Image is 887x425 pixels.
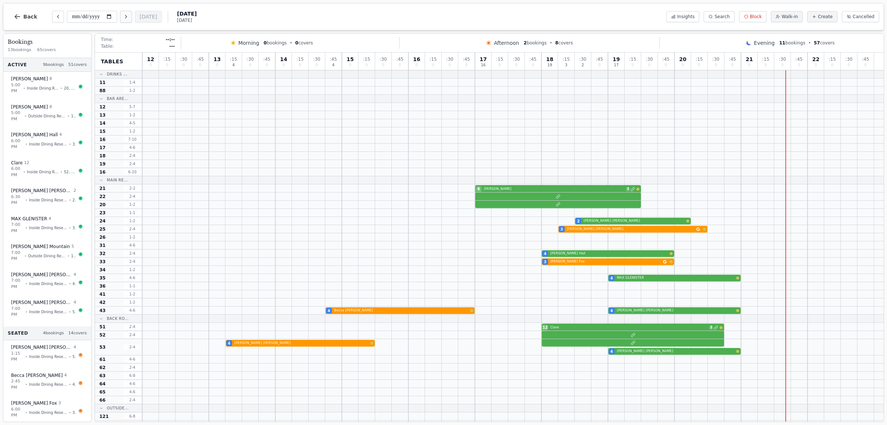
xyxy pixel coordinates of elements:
[123,169,141,175] span: 6 - 10
[99,275,106,281] span: 35
[29,354,67,359] span: Inside Dining Reservations
[714,14,730,20] span: Search
[123,194,141,199] span: 2 - 4
[147,57,154,62] span: 12
[69,141,71,147] span: •
[632,63,634,67] span: 0
[598,63,601,67] span: 0
[332,63,334,67] span: 4
[432,63,434,67] span: 0
[731,63,734,67] span: 0
[11,244,70,250] span: [PERSON_NAME] Mountain
[123,291,141,297] span: 1 - 2
[750,14,762,20] span: Block
[313,57,320,61] span: : 30
[6,128,88,154] button: [PERSON_NAME] Hall46:00 PM•Inside Dining Reservations•32
[99,112,106,118] span: 13
[123,161,141,167] span: 2 - 4
[814,40,835,46] span: covers
[478,186,480,192] span: 8
[807,11,837,22] button: Create
[529,57,536,61] span: : 45
[123,210,141,215] span: 1 - 1
[771,11,803,22] button: Walk-in
[808,40,811,46] span: •
[99,120,106,126] span: 14
[565,63,567,67] span: 3
[613,57,620,62] span: 19
[99,80,106,86] span: 11
[782,14,798,20] span: Walk-in
[23,14,37,19] span: Back
[754,39,775,47] span: Evening
[347,57,354,62] span: 15
[99,259,106,265] span: 33
[663,260,667,264] svg: Google booking
[446,57,453,61] span: : 30
[69,225,71,231] span: •
[69,309,71,315] span: •
[481,63,486,67] span: 16
[266,63,268,67] span: 0
[99,185,106,191] span: 21
[29,197,67,203] span: Inside Dining Reservations
[547,63,552,67] span: 19
[71,113,76,119] span: 151
[29,410,67,415] span: Inside Dining Reservations
[24,253,27,259] span: •
[6,100,88,127] button: [PERSON_NAME] 85:00 PM•Outside Dining Reservations•151
[99,194,106,200] span: 22
[480,57,487,62] span: 17
[6,368,88,395] button: Becca [PERSON_NAME]42:45 PM•Inside Dining Reservations•43
[166,37,175,43] span: --:--
[72,382,76,387] span: 43
[99,161,106,167] span: 19
[715,63,717,67] span: 0
[429,57,436,61] span: : 15
[532,63,534,67] span: 0
[72,197,76,203] span: 24
[584,218,685,224] span: [PERSON_NAME] [PERSON_NAME]
[99,283,106,289] span: 36
[11,222,24,234] span: 7:00 PM
[99,169,106,175] span: 16
[8,8,43,26] button: Back
[26,309,28,315] span: •
[49,216,51,222] span: 4
[27,86,59,91] span: Inside Dining Reservations
[197,57,204,61] span: : 45
[29,309,67,315] span: Inside Dining Reservations
[99,210,106,216] span: 23
[399,63,401,67] span: 0
[99,128,106,134] span: 15
[99,234,106,240] span: 26
[629,57,636,61] span: : 15
[848,63,850,67] span: 0
[52,11,64,23] button: Previous day
[99,104,106,110] span: 12
[166,63,168,67] span: 0
[290,40,292,46] span: •
[72,410,76,415] span: 33
[230,57,237,61] span: : 15
[11,166,22,178] span: 6:00 PM
[11,306,24,318] span: 7:00 PM
[60,86,62,91] span: •
[99,153,106,159] span: 18
[6,268,88,294] button: [PERSON_NAME] [PERSON_NAME]47:00 PM•Inside Dining Reservations•43
[72,354,76,359] span: 53
[26,354,28,359] span: •
[596,57,603,61] span: : 45
[29,281,67,287] span: Inside Dining Reservations
[779,40,805,46] span: bookings
[74,188,76,194] span: 2
[349,63,351,67] span: 0
[99,267,106,273] span: 34
[831,63,833,67] span: 0
[69,197,71,203] span: •
[123,137,141,142] span: 7 - 10
[107,71,128,77] span: Drinks ...
[24,160,29,166] span: 12
[704,11,734,22] button: Search
[449,63,451,67] span: 0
